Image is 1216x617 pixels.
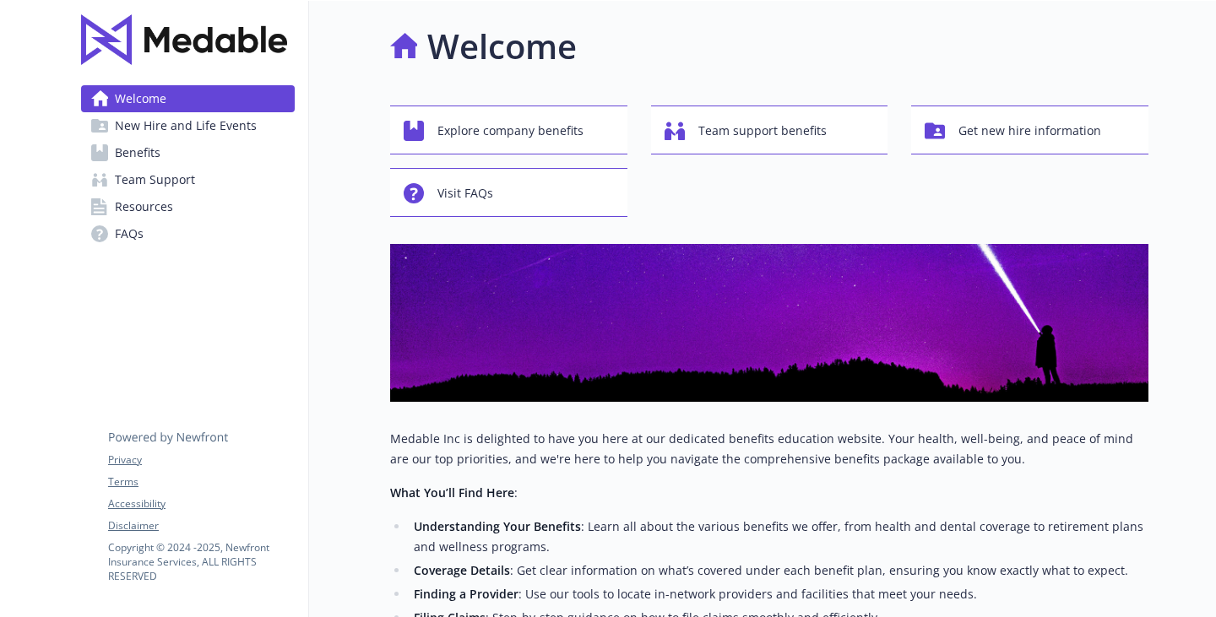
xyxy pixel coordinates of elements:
a: Terms [108,474,294,490]
span: FAQs [115,220,144,247]
li: : Use our tools to locate in-network providers and facilities that meet your needs. [409,584,1148,604]
a: Privacy [108,452,294,468]
a: Benefits [81,139,295,166]
button: Explore company benefits [390,106,627,154]
span: Welcome [115,85,166,112]
span: Explore company benefits [437,115,584,147]
span: Team support benefits [698,115,827,147]
a: Resources [81,193,295,220]
p: Copyright © 2024 - 2025 , Newfront Insurance Services, ALL RIGHTS RESERVED [108,540,294,583]
a: Disclaimer [108,518,294,533]
span: Visit FAQs [437,177,493,209]
a: Welcome [81,85,295,112]
li: : Get clear information on what’s covered under each benefit plan, ensuring you know exactly what... [409,560,1148,581]
button: Get new hire information [911,106,1148,154]
a: FAQs [81,220,295,247]
li: : Learn all about the various benefits we offer, from health and dental coverage to retirement pl... [409,517,1148,557]
span: Get new hire information [958,115,1101,147]
h1: Welcome [427,21,577,72]
strong: Coverage Details [414,562,510,578]
p: : [390,483,1148,503]
a: New Hire and Life Events [81,112,295,139]
img: overview page banner [390,244,1148,402]
strong: Understanding Your Benefits [414,518,581,534]
a: Accessibility [108,496,294,511]
span: Resources [115,193,173,220]
p: Medable Inc is delighted to have you here at our dedicated benefits education website. Your healt... [390,429,1148,469]
span: Team Support [115,166,195,193]
a: Team Support [81,166,295,193]
button: Team support benefits [651,106,888,154]
strong: What You’ll Find Here [390,484,514,501]
span: New Hire and Life Events [115,112,257,139]
button: Visit FAQs [390,168,627,217]
span: Benefits [115,139,160,166]
strong: Finding a Provider [414,586,518,602]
